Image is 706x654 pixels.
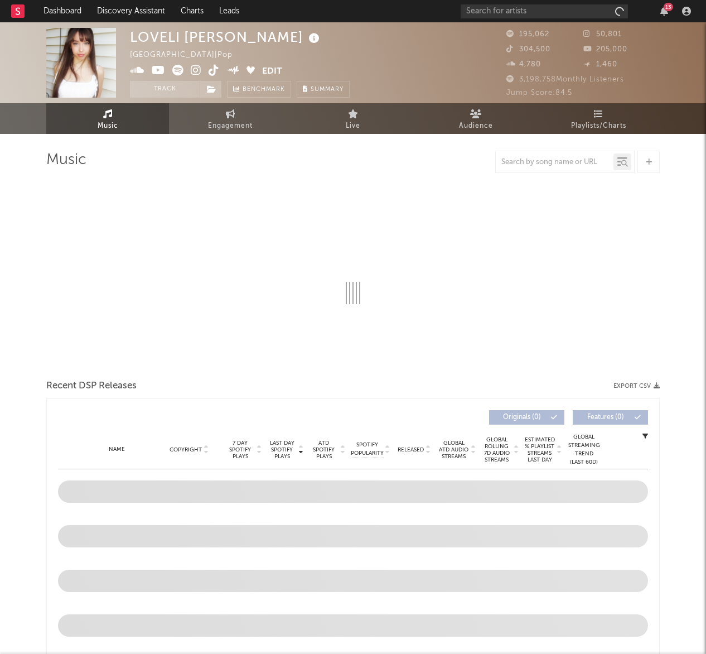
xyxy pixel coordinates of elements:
span: Released [398,446,424,453]
span: 304,500 [506,46,550,53]
span: 3,198,758 Monthly Listeners [506,76,624,83]
a: Playlists/Charts [537,103,660,134]
span: Summary [311,86,344,93]
div: LOVELI [PERSON_NAME] [130,28,322,46]
a: Audience [414,103,537,134]
input: Search by song name or URL [496,158,613,167]
span: ATD Spotify Plays [309,440,339,460]
span: 1,460 [583,61,617,68]
span: Engagement [208,119,253,133]
button: 13 [660,7,668,16]
span: Features ( 0 ) [580,414,631,421]
span: 195,062 [506,31,549,38]
span: Benchmark [243,83,285,97]
a: Benchmark [227,81,291,98]
span: Spotify Popularity [351,441,384,458]
span: Music [98,119,118,133]
button: Features(0) [573,410,648,425]
span: 7 Day Spotify Plays [225,440,255,460]
span: Estimated % Playlist Streams Last Day [524,436,555,463]
button: Edit [262,65,282,79]
button: Track [130,81,200,98]
span: Originals ( 0 ) [496,414,548,421]
div: Name [80,445,153,454]
input: Search for artists [461,4,628,18]
button: Summary [297,81,350,98]
div: [GEOGRAPHIC_DATA] | Pop [130,49,245,62]
button: Originals(0) [489,410,564,425]
span: Global Rolling 7D Audio Streams [481,436,512,463]
div: 13 [664,3,673,11]
span: Jump Score: 84.5 [506,89,572,97]
button: Export CSV [613,383,660,389]
span: Audience [459,119,493,133]
span: Playlists/Charts [571,119,626,133]
a: Live [292,103,414,134]
span: Copyright [170,446,202,453]
span: 4,780 [506,61,541,68]
span: 50,801 [583,31,622,38]
span: Last Day Spotify Plays [267,440,297,460]
span: Live [346,119,360,133]
a: Music [46,103,169,134]
span: Recent DSP Releases [46,379,137,393]
span: Global ATD Audio Streams [438,440,469,460]
span: 205,000 [583,46,627,53]
div: Global Streaming Trend (Last 60D) [567,433,601,467]
a: Engagement [169,103,292,134]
